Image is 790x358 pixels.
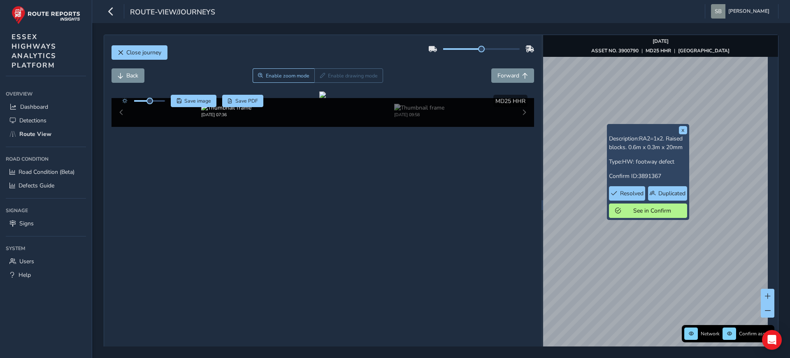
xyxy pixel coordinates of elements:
button: Zoom [253,68,315,83]
span: Close journey [126,49,161,56]
a: Detections [6,114,86,127]
span: Network [701,330,720,337]
button: Save [171,95,216,107]
a: Route View [6,127,86,141]
div: Signage [6,204,86,217]
img: rr logo [12,6,80,24]
span: Road Condition (Beta) [19,168,74,176]
span: Resolved [620,190,644,197]
span: Save image [184,98,211,104]
div: Overview [6,88,86,100]
span: Defects Guide [19,182,54,190]
div: [DATE] 07:36 [201,112,251,118]
button: See in Confirm [609,204,687,218]
span: Route View [19,130,51,138]
div: Road Condition [6,153,86,165]
strong: [GEOGRAPHIC_DATA] [678,47,730,54]
a: Users [6,255,86,268]
button: Close journey [112,45,167,60]
strong: ASSET NO. 3900790 [591,47,639,54]
button: Duplicated [648,186,687,201]
span: HW: footway defect [622,158,674,166]
div: [DATE] 09:58 [394,112,444,118]
span: 3891367 [638,172,661,180]
span: MD25 HHR [495,97,525,105]
span: Signs [19,220,34,227]
span: Users [19,257,34,265]
span: Back [126,72,138,80]
button: Forward [491,68,534,83]
span: Help [19,271,31,279]
button: x [679,126,687,134]
a: Defects Guide [6,179,86,192]
span: RA2=1x2. Raised blocks. 0.6m x 0.3m x 20mm [609,135,683,151]
img: Thumbnail frame [201,104,251,112]
span: Dashboard [20,103,48,111]
p: Type: [609,157,687,166]
a: Signs [6,217,86,230]
a: Road Condition (Beta) [6,165,86,179]
div: System [6,242,86,255]
span: Duplicated [658,190,685,197]
span: [PERSON_NAME] [728,4,769,19]
strong: MD25 HHR [646,47,671,54]
button: Back [112,68,144,83]
button: Resolved [609,186,646,201]
button: PDF [222,95,264,107]
button: [PERSON_NAME] [711,4,772,19]
p: Confirm ID: [609,172,687,180]
span: route-view/journeys [130,7,215,19]
img: diamond-layout [711,4,725,19]
span: Enable zoom mode [266,73,309,79]
div: | | [591,47,730,54]
span: ESSEX HIGHWAYS ANALYTICS PLATFORM [12,32,56,70]
span: See in Confirm [624,207,681,215]
a: Dashboard [6,100,86,114]
a: Help [6,268,86,282]
span: Forward [497,72,519,80]
p: Description: [609,134,687,152]
span: Detections [19,117,46,124]
div: Open Intercom Messenger [762,330,782,350]
span: Save PDF [235,98,258,104]
strong: [DATE] [653,38,669,44]
img: Thumbnail frame [394,104,444,112]
span: Confirm assets [739,330,772,337]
